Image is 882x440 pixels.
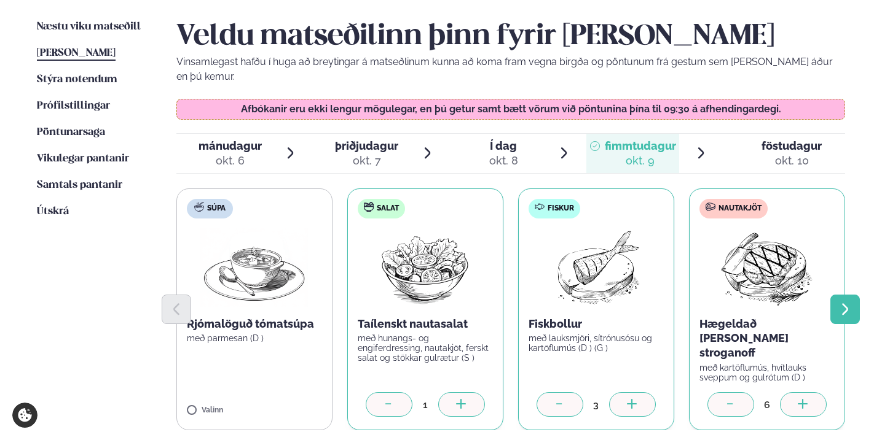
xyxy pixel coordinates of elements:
[37,20,141,34] a: Næstu viku matseðill
[37,101,110,111] span: Prófílstillingar
[412,398,438,412] div: 1
[187,333,322,343] p: með parmesan (D )
[548,204,574,214] span: Fiskur
[335,139,398,152] span: þriðjudagur
[199,139,262,152] span: mánudagur
[37,21,141,32] span: Næstu viku matseðill
[358,333,493,363] p: með hunangs- og engiferdressing, nautakjöt, ferskt salat og stökkar gulrætur (S )
[12,403,37,428] a: Cookie settings
[37,180,122,190] span: Samtals pantanir
[207,204,226,214] span: Súpa
[754,398,780,412] div: 6
[162,295,191,324] button: Previous slide
[37,125,105,140] a: Pöntunarsaga
[529,333,664,353] p: með lauksmjöri, sítrónusósu og kartöflumús (D ) (G )
[377,204,399,214] span: Salat
[583,398,609,412] div: 3
[605,139,676,152] span: fimmtudagur
[37,74,117,85] span: Stýra notendum
[364,202,374,212] img: salad.svg
[37,127,105,137] span: Pöntunarsaga
[699,317,835,361] p: Hægeldað [PERSON_NAME] stroganoff
[37,178,122,193] a: Samtals pantanir
[200,228,309,307] img: Soup.png
[335,153,398,168] div: okt. 7
[605,153,676,168] div: okt. 9
[37,99,110,114] a: Prófílstillingar
[719,204,762,214] span: Nautakjöt
[176,55,846,84] p: Vinsamlegast hafðu í huga að breytingar á matseðlinum kunna að koma fram vegna birgða og pöntunum...
[541,228,650,307] img: Fish.png
[189,104,832,114] p: Afbókanir eru ekki lengur mögulegar, en þú getur samt bætt vörum við pöntunina þína til 09:30 á a...
[37,153,129,164] span: Vikulegar pantanir
[371,228,479,307] img: Salad.png
[37,46,116,61] a: [PERSON_NAME]
[535,202,545,212] img: fish.svg
[194,202,204,212] img: soup.svg
[489,139,518,153] span: Í dag
[762,139,822,152] span: föstudagur
[37,72,117,87] a: Stýra notendum
[176,20,846,54] h2: Veldu matseðilinn þinn fyrir [PERSON_NAME]
[37,152,129,166] a: Vikulegar pantanir
[699,363,835,382] p: með kartöflumús, hvítlauks sveppum og gulrótum (D )
[37,206,69,217] span: Útskrá
[712,228,821,307] img: Beef-Meat.png
[489,153,518,168] div: okt. 8
[762,153,822,168] div: okt. 10
[830,295,860,324] button: Next slide
[706,202,715,212] img: beef.svg
[37,204,69,219] a: Útskrá
[199,153,262,168] div: okt. 6
[37,48,116,58] span: [PERSON_NAME]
